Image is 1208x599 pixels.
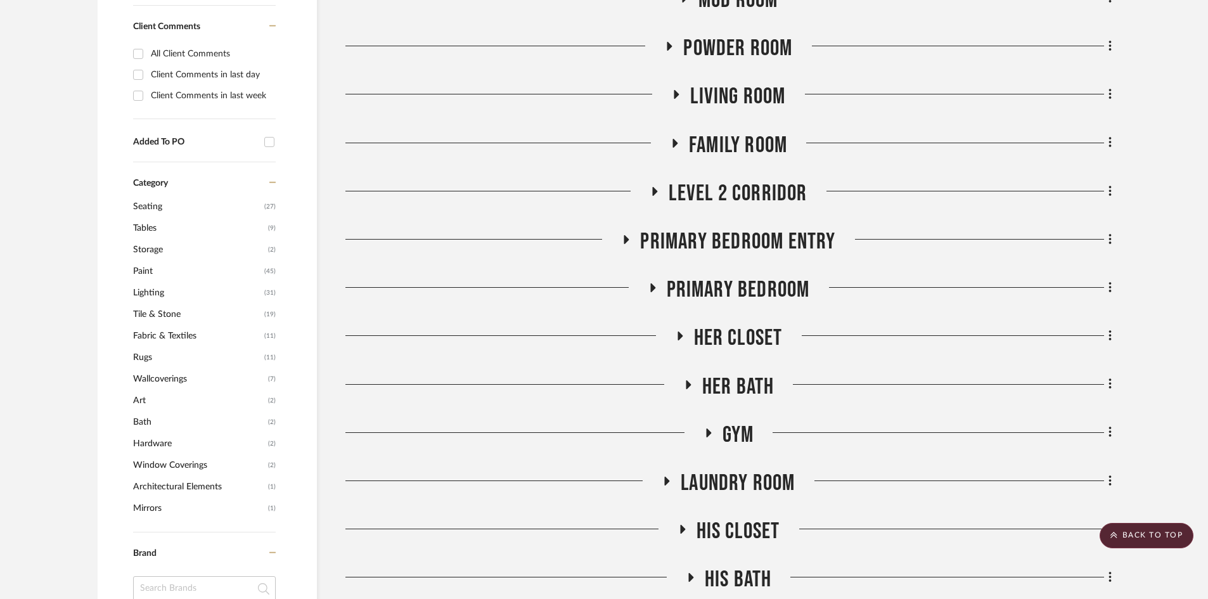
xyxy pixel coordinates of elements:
[690,83,785,110] span: Living Room
[133,390,265,411] span: Art
[133,304,261,325] span: Tile & Stone
[151,65,273,85] div: Client Comments in last day
[133,239,265,261] span: Storage
[264,283,276,303] span: (31)
[151,44,273,64] div: All Client Comments
[705,566,772,593] span: His Bath
[133,476,265,498] span: Architectural Elements
[264,326,276,346] span: (11)
[268,240,276,260] span: (2)
[264,196,276,217] span: (27)
[133,549,157,558] span: Brand
[133,217,265,239] span: Tables
[268,434,276,454] span: (2)
[694,325,783,352] span: Her Closet
[133,261,261,282] span: Paint
[268,477,276,497] span: (1)
[133,178,168,189] span: Category
[133,411,265,433] span: Bath
[133,454,265,476] span: Window Coverings
[133,22,200,31] span: Client Comments
[264,347,276,368] span: (11)
[264,304,276,325] span: (19)
[133,137,258,148] div: Added To PO
[268,498,276,518] span: (1)
[133,368,265,390] span: Wallcoverings
[669,180,807,207] span: Level 2 Corridor
[133,498,265,519] span: Mirrors
[133,347,261,368] span: Rugs
[133,325,261,347] span: Fabric & Textiles
[697,518,780,545] span: His Closet
[723,422,754,449] span: Gym
[151,86,273,106] div: Client Comments in last week
[683,35,792,62] span: Powder Room
[640,228,835,255] span: Primary Bedroom Entry
[268,390,276,411] span: (2)
[268,412,276,432] span: (2)
[689,132,787,159] span: Family Room
[667,276,810,304] span: Primary Bedroom
[268,218,276,238] span: (9)
[133,196,261,217] span: Seating
[702,373,774,401] span: Her Bath
[264,261,276,281] span: (45)
[1100,523,1193,548] scroll-to-top-button: BACK TO TOP
[268,369,276,389] span: (7)
[133,282,261,304] span: Lighting
[681,470,795,497] span: Laundry Room
[268,455,276,475] span: (2)
[133,433,265,454] span: Hardware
